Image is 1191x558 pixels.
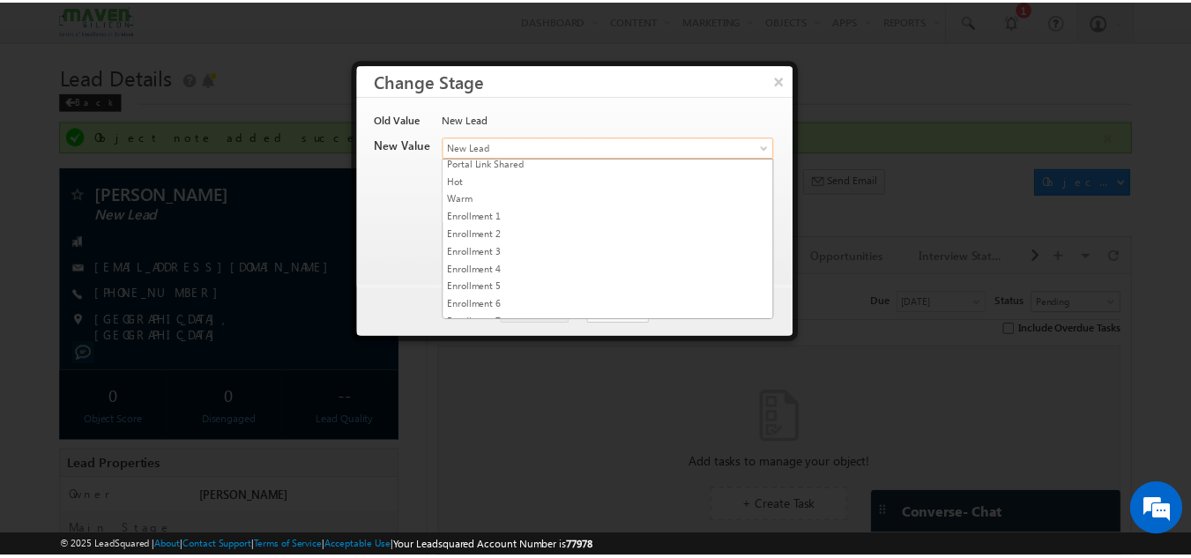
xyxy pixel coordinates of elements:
[447,158,782,320] ul: New Lead
[448,155,781,171] a: Portal Link Shared
[448,296,781,312] a: Enrollment 6
[156,540,182,552] a: About
[378,64,801,95] h3: Change Stage
[448,173,781,189] a: Hot
[328,540,395,552] a: Acceptable Use
[257,540,325,552] a: Terms of Service
[289,9,331,51] div: Minimize live chat window
[447,137,782,158] a: New Lead
[448,243,781,259] a: Enrollment 3
[448,226,781,242] a: Enrollment 2
[572,540,599,554] span: 77978
[92,93,296,115] div: Chat with us now
[240,433,320,457] em: Start Chat
[447,112,780,137] div: New Lead
[448,139,723,155] span: New Lead
[23,163,322,418] textarea: Type your message and hit 'Enter'
[378,137,436,161] div: New Value
[60,539,599,555] span: © 2025 LeadSquared | | | | |
[30,93,74,115] img: d_60004797649_company_0_60004797649
[448,190,781,206] a: Warm
[448,279,781,294] a: Enrollment 5
[398,540,599,554] span: Your Leadsquared Account Number is
[773,64,801,95] button: ×
[378,112,436,137] div: Old Value
[184,540,254,552] a: Contact Support
[448,208,781,224] a: Enrollment 1
[448,314,781,330] a: Enrollment 7
[448,261,781,277] a: Enrollment 4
